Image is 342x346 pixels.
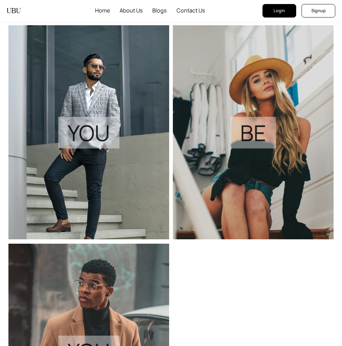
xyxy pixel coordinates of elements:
button: Signup [302,4,335,18]
span: Signup [311,7,326,14]
span: Blogs [152,1,167,21]
h1: YOU [68,122,110,144]
span: Home [95,1,110,21]
span: Login [274,7,285,14]
span: About Us [120,1,143,21]
img: UBU-image-2-D40hMnJS.jpg [173,25,334,239]
button: Login [262,4,296,18]
h1: BE [240,122,266,144]
span: Contact Us [177,1,205,21]
img: UBU-image-1-8YSWMyMK.jpg [8,25,169,239]
a: UBU [7,1,21,21]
